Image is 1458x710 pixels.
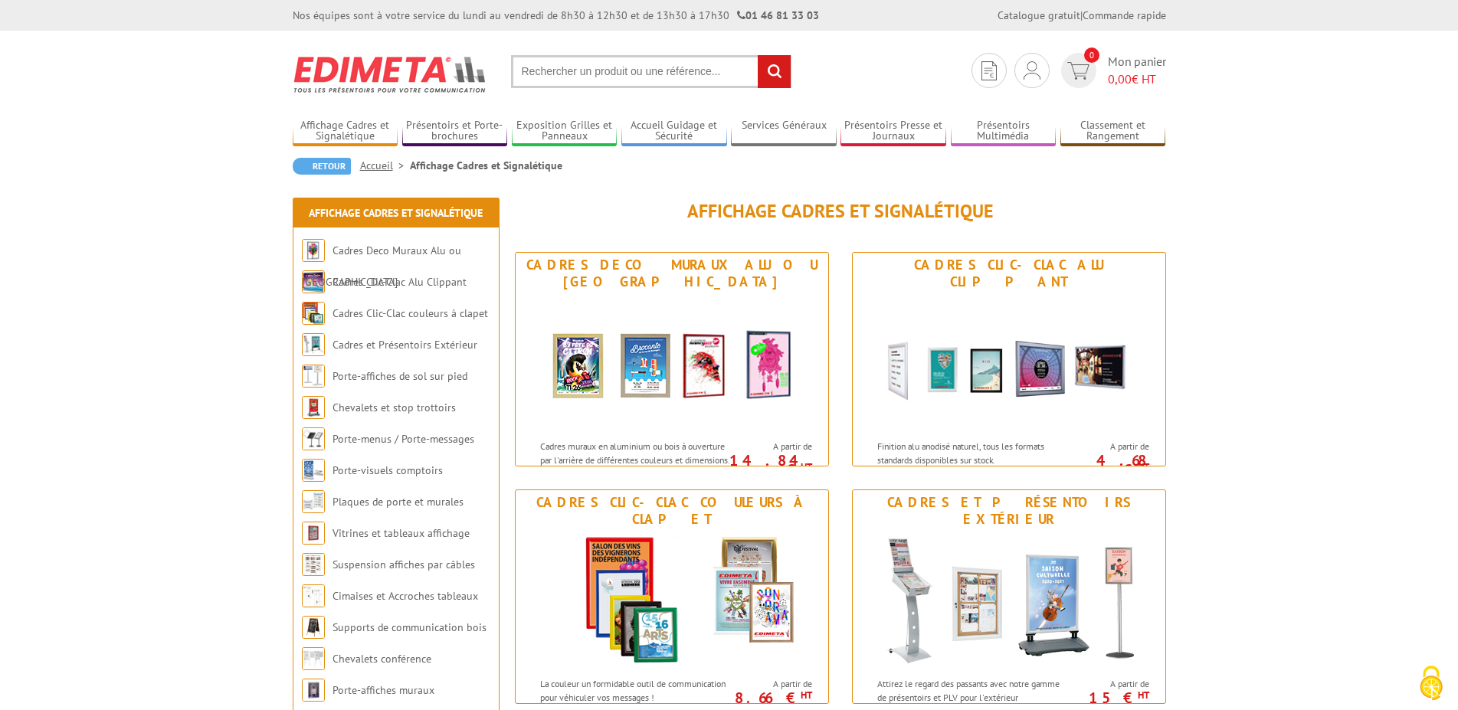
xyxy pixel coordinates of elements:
[293,8,819,23] div: Nos équipes sont à votre service du lundi au vendredi de 8h30 à 12h30 et de 13h30 à 17h30
[333,620,487,634] a: Supports de communication bois
[293,46,488,103] img: Edimeta
[302,584,325,607] img: Cimaises et Accroches tableaux
[333,463,443,477] a: Porte-visuels comptoirs
[1138,460,1149,473] sup: HT
[1063,456,1149,474] p: 4.68 €
[998,8,1080,22] a: Catalogue gratuit
[857,494,1161,528] div: Cadres et Présentoirs Extérieur
[981,61,997,80] img: devis rapide
[1138,689,1149,702] sup: HT
[877,677,1067,703] p: Attirez le regard des passants avec notre gamme de présentoirs et PLV pour l'extérieur
[840,119,946,144] a: Présentoirs Presse et Journaux
[1412,664,1450,702] img: Cookies (fenêtre modale)
[333,306,488,320] a: Cadres Clic-Clac couleurs à clapet
[512,119,618,144] a: Exposition Grilles et Panneaux
[726,693,812,702] p: 8.66 €
[540,440,730,492] p: Cadres muraux en aluminium ou bois à ouverture par l'arrière de différentes couleurs et dimension...
[302,490,325,513] img: Plaques de porte et murales
[951,119,1057,144] a: Présentoirs Multimédia
[515,489,829,704] a: Cadres Clic-Clac couleurs à clapet Cadres Clic-Clac couleurs à clapet La couleur un formidable ou...
[530,294,814,432] img: Cadres Deco Muraux Alu ou Bois
[302,427,325,450] img: Porte-menus / Porte-messages
[1084,47,1099,63] span: 0
[1067,62,1089,80] img: devis rapide
[302,553,325,576] img: Suspension affiches par câbles
[333,369,467,383] a: Porte-affiches de sol sur pied
[867,532,1151,669] img: Cadres et Présentoirs Extérieur
[1024,61,1040,80] img: devis rapide
[402,119,508,144] a: Présentoirs et Porte-brochures
[1063,693,1149,702] p: 15 €
[293,119,398,144] a: Affichage Cadres et Signalétique
[1071,678,1149,690] span: A partir de
[737,8,819,22] strong: 01 46 81 33 03
[726,456,812,474] p: 14.84 €
[511,55,791,88] input: Rechercher un produit ou une référence...
[333,275,467,289] a: Cadres Clic-Clac Alu Clippant
[293,158,351,175] a: Retour
[302,365,325,388] img: Porte-affiches de sol sur pied
[302,396,325,419] img: Chevalets et stop trottoirs
[1108,70,1166,88] span: € HT
[731,119,837,144] a: Services Généraux
[540,677,730,703] p: La couleur un formidable outil de communication pour véhiculer vos messages !
[852,252,1166,466] a: Cadres Clic-Clac Alu Clippant Cadres Clic-Clac Alu Clippant Finition alu anodisé naturel, tous le...
[519,494,824,528] div: Cadres Clic-Clac couleurs à clapet
[360,159,410,172] a: Accueil
[333,495,464,509] a: Plaques de porte et murales
[877,440,1067,466] p: Finition alu anodisé naturel, tous les formats standards disponibles sur stock.
[410,158,562,173] li: Affichage Cadres et Signalétique
[333,589,478,603] a: Cimaises et Accroches tableaux
[998,8,1166,23] div: |
[1057,53,1166,88] a: devis rapide 0 Mon panier 0,00€ HT
[515,201,1166,221] h1: Affichage Cadres et Signalétique
[333,338,477,352] a: Cadres et Présentoirs Extérieur
[734,678,812,690] span: A partir de
[302,333,325,356] img: Cadres et Présentoirs Extérieur
[333,652,431,666] a: Chevalets conférence
[1060,119,1166,144] a: Classement et Rangement
[758,55,791,88] input: rechercher
[333,432,474,446] a: Porte-menus / Porte-messages
[302,239,325,262] img: Cadres Deco Muraux Alu ou Bois
[621,119,727,144] a: Accueil Guidage et Sécurité
[867,294,1151,432] img: Cadres Clic-Clac Alu Clippant
[852,489,1166,704] a: Cadres et Présentoirs Extérieur Cadres et Présentoirs Extérieur Attirez le regard des passants av...
[1404,658,1458,710] button: Cookies (fenêtre modale)
[302,459,325,482] img: Porte-visuels comptoirs
[302,302,325,325] img: Cadres Clic-Clac couleurs à clapet
[1083,8,1166,22] a: Commande rapide
[1108,71,1132,87] span: 0,00
[1071,440,1149,453] span: A partir de
[309,206,483,220] a: Affichage Cadres et Signalétique
[801,689,812,702] sup: HT
[333,558,475,571] a: Suspension affiches par câbles
[857,257,1161,290] div: Cadres Clic-Clac Alu Clippant
[333,401,456,414] a: Chevalets et stop trottoirs
[530,532,814,669] img: Cadres Clic-Clac couleurs à clapet
[515,252,829,466] a: Cadres Deco Muraux Alu ou [GEOGRAPHIC_DATA] Cadres Deco Muraux Alu ou Bois Cadres muraux en alumi...
[801,460,812,473] sup: HT
[302,244,461,289] a: Cadres Deco Muraux Alu ou [GEOGRAPHIC_DATA]
[519,257,824,290] div: Cadres Deco Muraux Alu ou [GEOGRAPHIC_DATA]
[302,522,325,545] img: Vitrines et tableaux affichage
[333,526,470,540] a: Vitrines et tableaux affichage
[333,683,434,697] a: Porte-affiches muraux
[1108,53,1166,88] span: Mon panier
[734,440,812,453] span: A partir de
